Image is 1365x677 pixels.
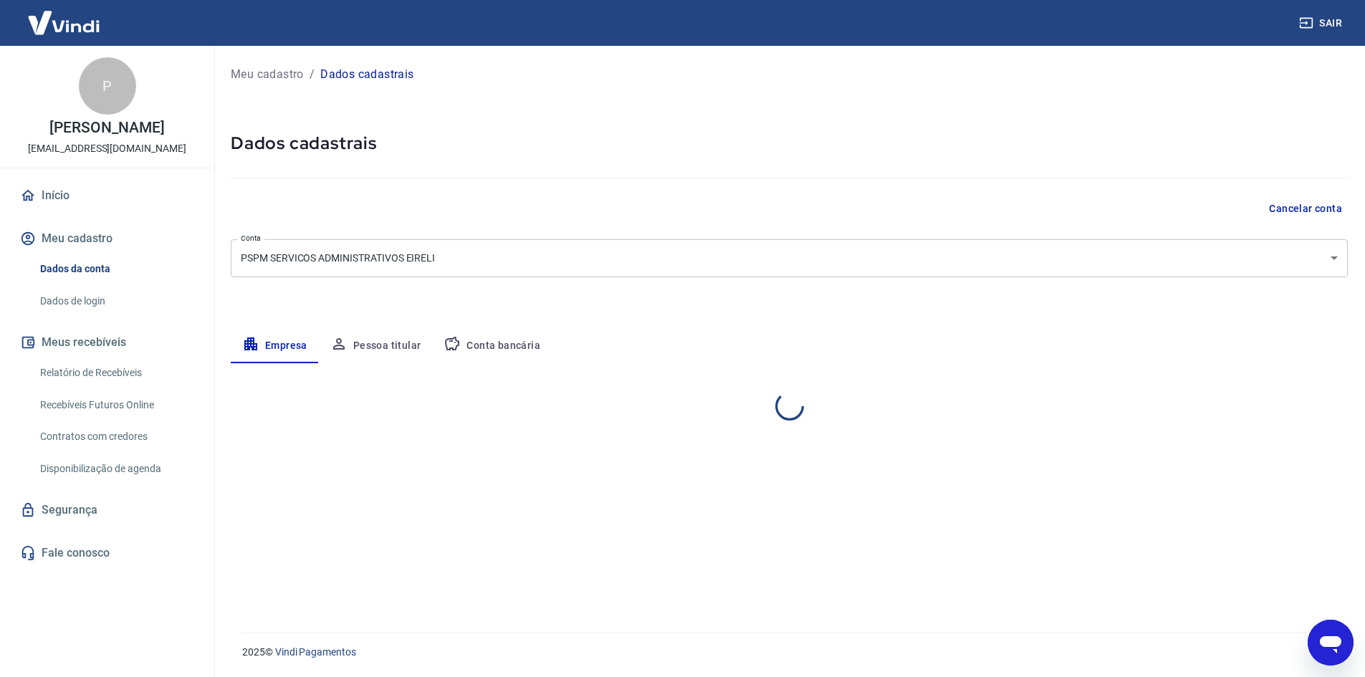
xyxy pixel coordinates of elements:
button: Sair [1296,10,1348,37]
button: Cancelar conta [1263,196,1348,222]
button: Meu cadastro [17,223,197,254]
a: Contratos com credores [34,422,197,451]
img: Vindi [17,1,110,44]
p: [PERSON_NAME] [49,120,164,135]
a: Fale conosco [17,537,197,569]
a: Dados da conta [34,254,197,284]
div: P [79,57,136,115]
label: Conta [241,233,261,244]
button: Conta bancária [432,329,552,363]
iframe: Botão para abrir a janela de mensagens [1308,620,1354,666]
a: Meu cadastro [231,66,304,83]
a: Recebíveis Futuros Online [34,390,197,420]
a: Relatório de Recebíveis [34,358,197,388]
button: Empresa [231,329,319,363]
a: Disponibilização de agenda [34,454,197,484]
p: [EMAIL_ADDRESS][DOMAIN_NAME] [28,141,186,156]
button: Meus recebíveis [17,327,197,358]
a: Vindi Pagamentos [275,646,356,658]
a: Dados de login [34,287,197,316]
a: Início [17,180,197,211]
h5: Dados cadastrais [231,132,1348,155]
p: 2025 © [242,645,1331,660]
a: Segurança [17,494,197,526]
button: Pessoa titular [319,329,433,363]
p: / [310,66,315,83]
div: PSPM SERVICOS ADMINISTRATIVOS EIRELI [231,239,1348,277]
p: Dados cadastrais [320,66,413,83]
